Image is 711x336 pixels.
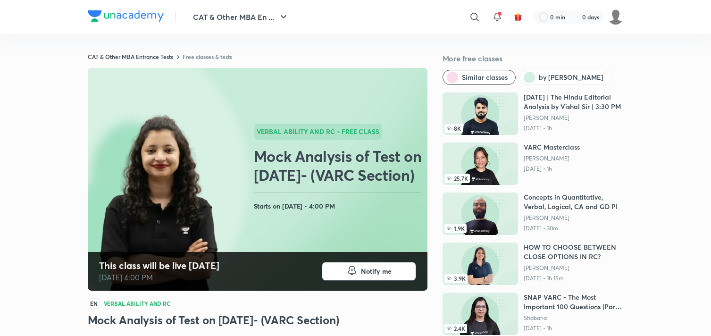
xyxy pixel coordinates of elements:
[361,267,392,276] span: Notify me
[524,143,580,152] h6: VARC Masterclass
[444,274,468,283] span: 3.9K
[88,312,427,328] h3: Mock Analysis of Test on [DATE]- (VARC Section)
[524,264,624,272] a: [PERSON_NAME]
[88,298,100,309] span: EN
[608,9,624,25] img: Coolm
[524,225,624,232] p: [DATE] • 30m
[524,165,580,173] p: [DATE] • 1h
[187,8,295,26] button: CAT & Other MBA En ...
[524,125,624,132] p: [DATE] • 1h
[99,272,219,283] p: [DATE] 4:00 PM
[254,200,424,212] h4: Starts on [DATE] • 4:00 PM
[510,9,526,25] button: avatar
[524,114,624,122] a: [PERSON_NAME]
[183,53,232,60] a: Free classes & tests
[99,260,219,272] h4: This class will be live [DATE]
[539,73,603,82] span: by Alpa Sharma
[444,174,470,183] span: 25.7K
[443,53,624,64] h5: More free classes
[524,325,624,332] p: [DATE] • 1h
[524,193,624,211] h6: Concepts in Quantitative, Verbal, Logical, CA and GD PI
[519,70,611,85] button: by Alpa Sharma
[322,262,416,281] button: Notify me
[88,53,173,60] a: CAT & Other MBA Entrance Tests
[88,10,164,24] a: Company Logo
[254,147,424,185] h2: Mock Analysis of Test on [DATE]- (VARC Section)
[524,243,624,261] h6: HOW TO CHOOSE BETWEEN CLOSE OPTIONS IN RC?
[444,224,467,233] span: 1.9K
[524,214,624,222] a: [PERSON_NAME]
[524,92,624,111] h6: [DATE] | The Hindu Editorial Analysis by Vishal Sir | 3:30 PM
[104,301,171,306] h4: Verbal Ability and RC
[514,13,522,21] img: avatar
[524,275,624,282] p: [DATE] • 1h 15m
[571,12,580,22] img: streak
[443,70,516,85] button: Similar classes
[88,10,164,22] img: Company Logo
[524,155,580,162] a: [PERSON_NAME]
[462,73,508,82] span: Similar classes
[524,293,624,311] h6: SNAP VARC - The Most Important 100 Questions (Part 4)
[444,124,463,133] span: 8K
[524,314,624,322] a: Shabana
[444,324,467,333] span: 2.4K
